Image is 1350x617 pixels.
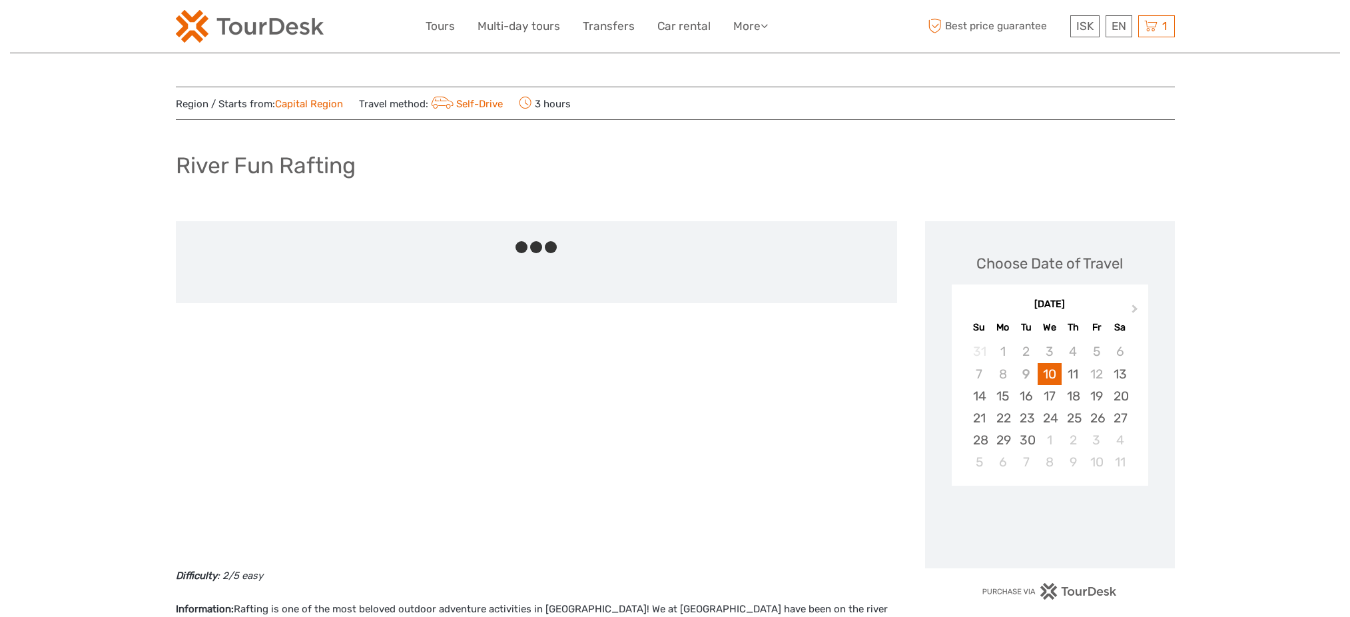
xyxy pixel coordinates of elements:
div: Choose Tuesday, September 16th, 2025 [1014,385,1038,407]
div: Choose Thursday, October 2nd, 2025 [1062,429,1085,451]
div: Choose Friday, October 10th, 2025 [1085,451,1108,473]
div: Choose Monday, September 22nd, 2025 [991,407,1014,429]
div: Not available Thursday, September 4th, 2025 [1062,340,1085,362]
img: 120-15d4194f-c635-41b9-a512-a3cb382bfb57_logo_small.png [176,10,324,43]
div: Choose Tuesday, September 23rd, 2025 [1014,407,1038,429]
div: Mo [991,318,1014,336]
span: ISK [1076,19,1094,33]
div: Loading... [1046,520,1054,529]
div: Choose Saturday, October 4th, 2025 [1108,429,1132,451]
div: Choose Saturday, September 13th, 2025 [1108,363,1132,385]
div: Choose Friday, September 19th, 2025 [1085,385,1108,407]
strong: Information: [176,603,234,615]
a: Multi-day tours [478,17,560,36]
a: Capital Region [275,98,343,110]
div: Th [1062,318,1085,336]
div: Not available Saturday, September 6th, 2025 [1108,340,1132,362]
div: Choose Thursday, September 25th, 2025 [1062,407,1085,429]
div: Choose Sunday, September 28th, 2025 [968,429,991,451]
div: Choose Tuesday, September 30th, 2025 [1014,429,1038,451]
span: 1 [1160,19,1169,33]
div: Choose Wednesday, October 1st, 2025 [1038,429,1061,451]
img: PurchaseViaTourDesk.png [982,583,1117,600]
div: Choose Saturday, September 20th, 2025 [1108,385,1132,407]
div: Not available Sunday, August 31st, 2025 [968,340,991,362]
div: Not available Monday, September 8th, 2025 [991,363,1014,385]
a: Transfers [583,17,635,36]
span: Region / Starts from: [176,97,343,111]
button: Next Month [1126,301,1147,322]
h1: River Fun Rafting [176,152,356,179]
div: Fr [1085,318,1108,336]
div: Choose Monday, September 15th, 2025 [991,385,1014,407]
strong: Difficulty [176,570,217,582]
div: Choose Wednesday, October 8th, 2025 [1038,451,1061,473]
div: Choose Sunday, September 21st, 2025 [968,407,991,429]
div: Su [968,318,991,336]
div: Not available Sunday, September 7th, 2025 [968,363,991,385]
div: Not available Tuesday, September 2nd, 2025 [1014,340,1038,362]
div: Choose Wednesday, September 17th, 2025 [1038,385,1061,407]
div: Choose Wednesday, September 24th, 2025 [1038,407,1061,429]
span: 3 hours [519,94,571,113]
div: Not available Friday, September 12th, 2025 [1085,363,1108,385]
em: : 2/5 easy [217,570,263,582]
div: Choose Wednesday, September 10th, 2025 [1038,363,1061,385]
div: month 2025-09 [956,340,1144,473]
div: Choose Thursday, September 11th, 2025 [1062,363,1085,385]
div: Choose Saturday, October 11th, 2025 [1108,451,1132,473]
div: Choose Thursday, September 18th, 2025 [1062,385,1085,407]
div: Not available Monday, September 1st, 2025 [991,340,1014,362]
div: Not available Tuesday, September 9th, 2025 [1014,363,1038,385]
a: Self-Drive [428,98,504,110]
span: Best price guarantee [925,15,1067,37]
div: [DATE] [952,298,1148,312]
div: EN [1106,15,1132,37]
div: Choose Tuesday, October 7th, 2025 [1014,451,1038,473]
span: Travel method: [359,94,504,113]
div: Tu [1014,318,1038,336]
div: Not available Wednesday, September 3rd, 2025 [1038,340,1061,362]
div: Choose Monday, September 29th, 2025 [991,429,1014,451]
div: Choose Sunday, September 14th, 2025 [968,385,991,407]
div: Choose Saturday, September 27th, 2025 [1108,407,1132,429]
div: Choose Monday, October 6th, 2025 [991,451,1014,473]
div: Sa [1108,318,1132,336]
div: Choose Thursday, October 9th, 2025 [1062,451,1085,473]
a: Car rental [657,17,711,36]
div: We [1038,318,1061,336]
a: More [733,17,768,36]
div: Not available Friday, September 5th, 2025 [1085,340,1108,362]
a: Tours [426,17,455,36]
div: Choose Date of Travel [976,253,1123,274]
div: Choose Sunday, October 5th, 2025 [968,451,991,473]
div: Choose Friday, October 3rd, 2025 [1085,429,1108,451]
div: Choose Friday, September 26th, 2025 [1085,407,1108,429]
